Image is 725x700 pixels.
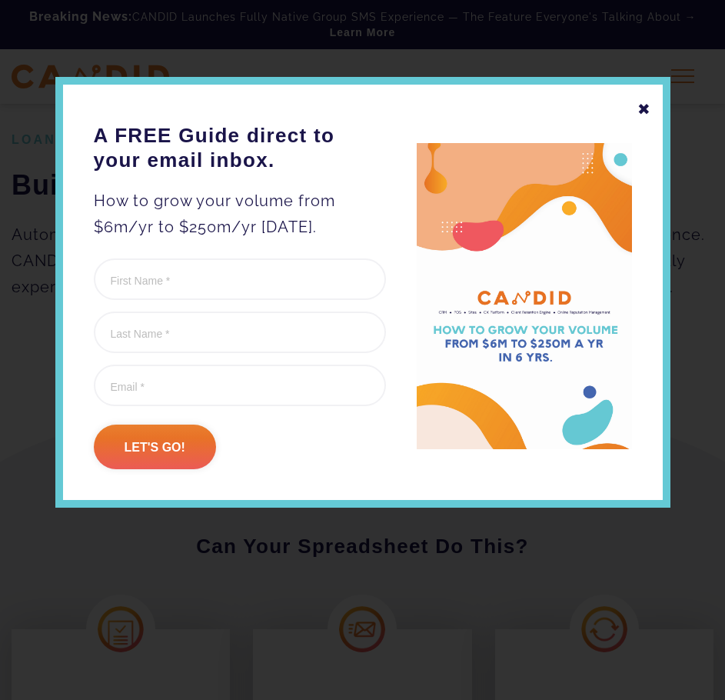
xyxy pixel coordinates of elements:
[6,22,240,141] iframe: profile
[94,123,386,172] h3: A FREE Guide direct to your email inbox.
[94,365,386,406] input: Email *
[417,143,632,450] img: A FREE Guide direct to your email inbox.
[94,188,386,240] p: How to grow your volume from $6m/yr to $250m/yr [DATE].
[94,258,386,300] input: First Name *
[94,425,216,469] input: Let's go!
[637,96,651,122] div: ✖
[94,312,386,353] input: Last Name *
